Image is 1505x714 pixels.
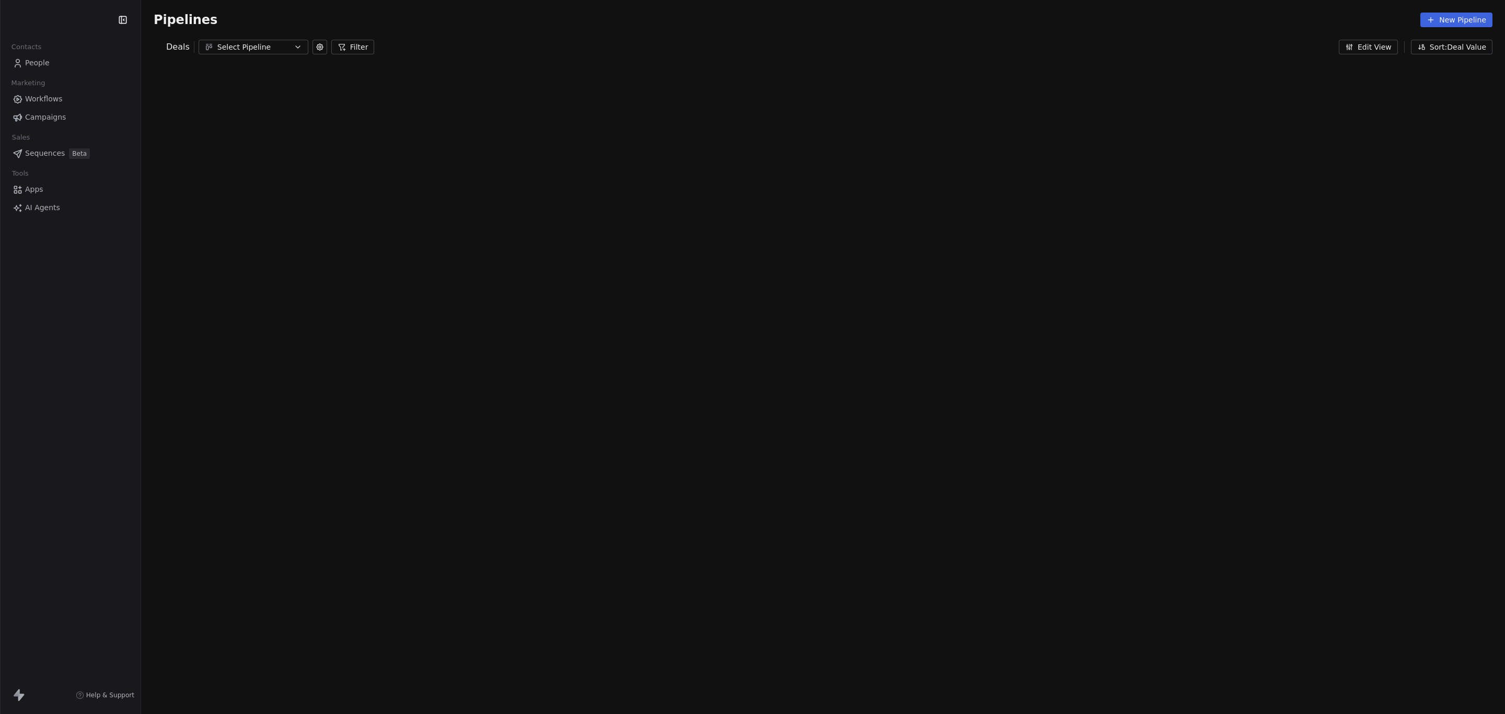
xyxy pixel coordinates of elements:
span: Sequences [25,148,65,159]
a: Workflows [8,90,132,108]
span: Workflows [25,94,63,105]
span: Contacts [7,39,46,55]
a: AI Agents [8,199,132,216]
div: Select Pipeline [217,42,290,53]
button: Filter [331,40,375,54]
a: Help & Support [76,691,134,699]
span: Help & Support [86,691,134,699]
a: Campaigns [8,109,132,126]
span: Pipelines [154,13,217,27]
a: People [8,54,132,72]
span: Deals [166,41,190,53]
span: Marketing [7,75,50,91]
a: Apps [8,181,132,198]
span: Sales [7,130,34,145]
a: SequencesBeta [8,145,132,162]
button: Edit View [1339,40,1398,54]
span: People [25,57,50,68]
span: Tools [7,166,33,181]
span: Campaigns [25,112,66,123]
button: Sort: Deal Value [1411,40,1492,54]
button: New Pipeline [1420,13,1492,27]
span: Apps [25,184,43,195]
span: AI Agents [25,202,60,213]
span: Beta [69,148,90,159]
